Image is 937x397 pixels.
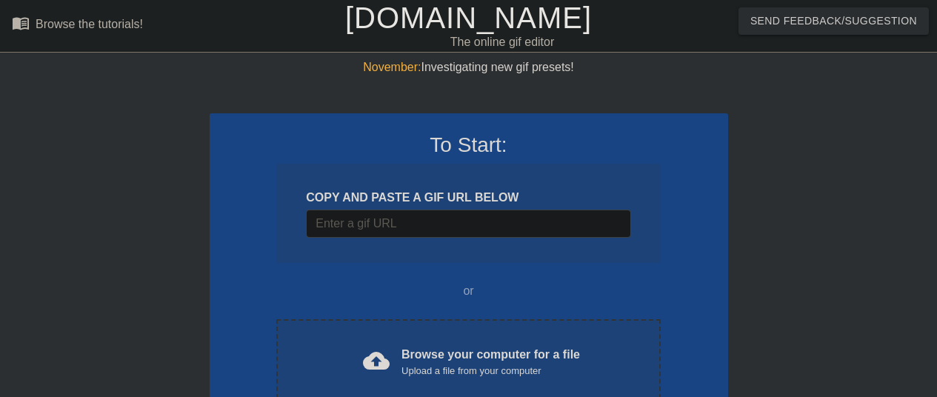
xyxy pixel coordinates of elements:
[12,14,30,32] span: menu_book
[248,282,690,300] div: or
[306,210,630,238] input: Username
[345,1,592,34] a: [DOMAIN_NAME]
[401,364,580,378] div: Upload a file from your computer
[12,14,143,37] a: Browse the tutorials!
[36,18,143,30] div: Browse the tutorials!
[363,61,421,73] span: November:
[363,347,390,374] span: cloud_upload
[750,12,917,30] span: Send Feedback/Suggestion
[306,189,630,207] div: COPY AND PASTE A GIF URL BELOW
[320,33,685,51] div: The online gif editor
[401,346,580,378] div: Browse your computer for a file
[210,59,728,76] div: Investigating new gif presets!
[229,133,709,158] h3: To Start:
[738,7,929,35] button: Send Feedback/Suggestion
